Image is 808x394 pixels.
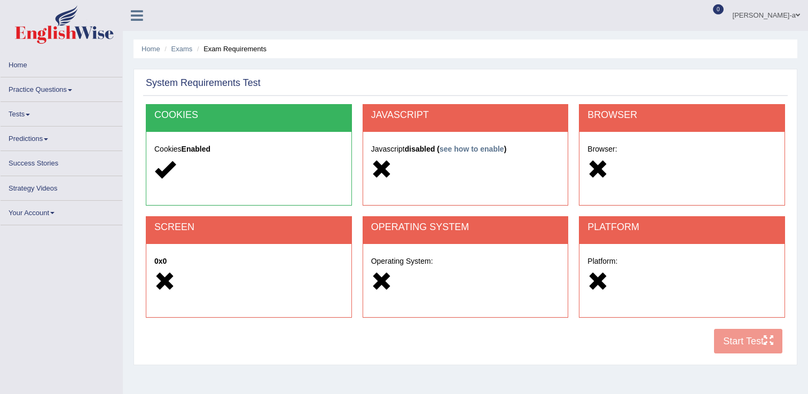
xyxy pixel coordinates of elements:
[1,53,122,74] a: Home
[371,222,560,233] h2: OPERATING SYSTEM
[587,110,776,121] h2: BROWSER
[142,45,160,53] a: Home
[371,257,560,265] h5: Operating System:
[371,110,560,121] h2: JAVASCRIPT
[171,45,193,53] a: Exams
[154,110,343,121] h2: COOKIES
[194,44,266,54] li: Exam Requirements
[154,145,343,153] h5: Cookies
[146,78,261,89] h2: System Requirements Test
[440,145,504,153] a: see how to enable
[1,77,122,98] a: Practice Questions
[587,257,776,265] h5: Platform:
[587,222,776,233] h2: PLATFORM
[182,145,210,153] strong: Enabled
[587,145,776,153] h5: Browser:
[154,222,343,233] h2: SCREEN
[1,127,122,147] a: Predictions
[1,151,122,172] a: Success Stories
[1,102,122,123] a: Tests
[1,176,122,197] a: Strategy Videos
[154,257,167,265] strong: 0x0
[405,145,507,153] strong: disabled ( )
[1,201,122,222] a: Your Account
[371,145,560,153] h5: Javascript
[713,4,724,14] span: 0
